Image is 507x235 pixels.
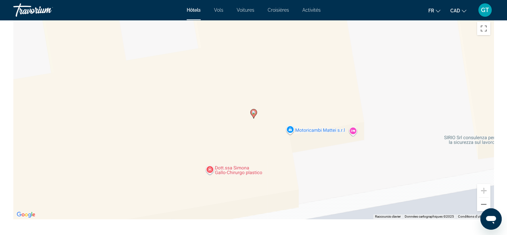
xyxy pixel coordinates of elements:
a: Activités [302,7,321,13]
a: Travorium [13,1,80,19]
button: Passer en plein écran [477,22,490,35]
a: Voitures [237,7,254,13]
span: CAD [450,8,460,13]
a: Croisières [268,7,289,13]
a: Vols [214,7,223,13]
a: Conditions d'utilisation (s'ouvre dans un nouvel onglet) [458,215,492,218]
span: Données cartographiques ©2025 [405,215,454,218]
button: Change currency [450,6,466,15]
button: Raccourcis clavier [375,214,401,219]
button: Change language [428,6,440,15]
button: Zoom avant [477,184,490,197]
a: Ouvrir cette zone dans Google Maps (dans une nouvelle fenêtre) [15,210,37,219]
img: Google [15,210,37,219]
a: Hôtels [187,7,201,13]
button: Zoom arrière [477,198,490,211]
iframe: Bouton de lancement de la fenêtre de messagerie [480,208,502,230]
button: User Menu [476,3,494,17]
span: fr [428,8,434,13]
span: GT [481,7,489,13]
